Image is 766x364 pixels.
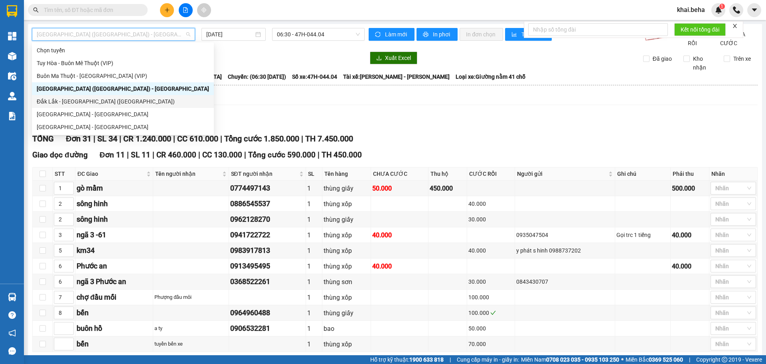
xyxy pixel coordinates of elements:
[244,150,246,159] span: |
[248,150,316,159] span: Tổng cước 590.000
[198,150,200,159] span: |
[93,134,95,143] span: |
[8,112,16,120] img: solution-icon
[229,243,306,259] td: 0983917813
[152,150,154,159] span: |
[100,150,125,159] span: Đơn 11
[230,198,305,209] div: 0886545537
[7,5,17,17] img: logo-vxr
[672,230,708,240] div: 40.000
[307,183,320,193] div: 1
[516,231,614,239] div: 0935047504
[450,355,451,364] span: |
[229,305,306,321] td: 0964960488
[385,54,411,62] span: Xuất Excel
[228,72,286,81] span: Chuyến: (06:30 [DATE])
[409,356,444,363] strong: 1900 633 818
[511,32,518,38] span: bar-chart
[37,59,209,68] div: Tuy Hòa - Buôn Mê Thuột (VIP)
[370,52,417,64] button: downloadXuất Excel
[375,32,382,38] span: sync
[292,72,337,81] span: Số xe: 47H-044.04
[156,150,196,159] span: CR 460.000
[626,355,683,364] span: Miền Bắc
[77,183,152,194] div: gò mầm
[649,356,683,363] strong: 0369 525 060
[77,276,152,287] div: ngã 3 Phước an
[324,339,369,349] div: thùng xốp
[457,355,519,364] span: Cung cấp máy in - giấy in:
[229,274,306,290] td: 0368522261
[277,28,360,40] span: 06:30 - 47H-044.04
[322,150,362,159] span: TH 450.000
[230,261,305,272] div: 0913495495
[230,307,305,318] div: 0964960488
[690,54,718,72] span: Kho nhận
[153,290,229,305] td: Phượng đầu môi
[343,72,450,81] span: Tài xế: [PERSON_NAME] - [PERSON_NAME]
[672,183,708,193] div: 500.000
[32,95,214,108] div: Đắk Lắk - Phú Yên (SC)
[324,324,369,334] div: bao
[8,32,16,40] img: dashboard-icon
[733,6,740,14] img: phone-icon
[307,324,320,334] div: 1
[468,324,513,333] div: 50.000
[322,167,371,181] th: Tên hàng
[372,183,427,193] div: 50.000
[456,72,525,81] span: Loại xe: Giường nằm 41 chỗ
[229,181,306,196] td: 0774497143
[671,167,709,181] th: Phải thu
[230,323,305,334] div: 0906532281
[719,4,725,9] sup: 1
[77,229,152,241] div: ngã 3 -61
[324,230,369,240] div: thùng xốp
[324,199,369,209] div: thùng xốp
[324,277,369,287] div: thùng sơn
[160,3,174,17] button: plus
[8,72,16,80] img: warehouse-icon
[154,324,227,332] div: a ty
[428,167,467,181] th: Thu hộ
[521,355,619,364] span: Miền Nam
[417,28,458,41] button: printerIn phơi
[229,212,306,227] td: 0962128270
[324,183,369,193] div: thùng giấy
[179,3,193,17] button: file-add
[202,150,242,159] span: CC 130.000
[230,245,305,256] div: 0983917813
[369,28,415,41] button: syncLàm mới
[177,134,218,143] span: CC 610.000
[37,84,209,93] div: [GEOGRAPHIC_DATA] ([GEOGRAPHIC_DATA]) - [GEOGRAPHIC_DATA]
[155,169,220,178] span: Tên người nhận
[385,30,408,39] span: Làm mới
[674,23,726,36] button: Kết nối tổng đài
[229,227,306,243] td: 0941722722
[546,356,619,363] strong: 0708 023 035 - 0935 103 250
[711,169,755,178] div: Nhãn
[32,134,54,143] span: TỔNG
[671,5,711,15] span: khai.beha
[230,276,305,287] div: 0368522261
[324,246,369,256] div: thùng xốp
[689,355,690,364] span: |
[681,25,719,34] span: Kết nối tổng đài
[307,230,320,240] div: 1
[230,214,305,225] div: 0962128270
[224,134,299,143] span: Tổng cước 1.850.000
[751,6,758,14] span: caret-down
[127,150,129,159] span: |
[229,196,306,212] td: 0886545537
[747,3,761,17] button: caret-down
[97,134,117,143] span: SL 34
[433,30,451,39] span: In phơi
[77,307,152,318] div: bến
[32,70,214,82] div: Buôn Ma Thuột - Tuy Hòa (VIP)
[430,183,466,193] div: 450.000
[32,82,214,95] div: Phú Yên (SC) - Đắk Lắk
[231,169,298,178] span: SĐT người nhận
[672,261,708,271] div: 40.000
[423,32,430,38] span: printer
[307,277,320,287] div: 1
[153,321,229,336] td: a ty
